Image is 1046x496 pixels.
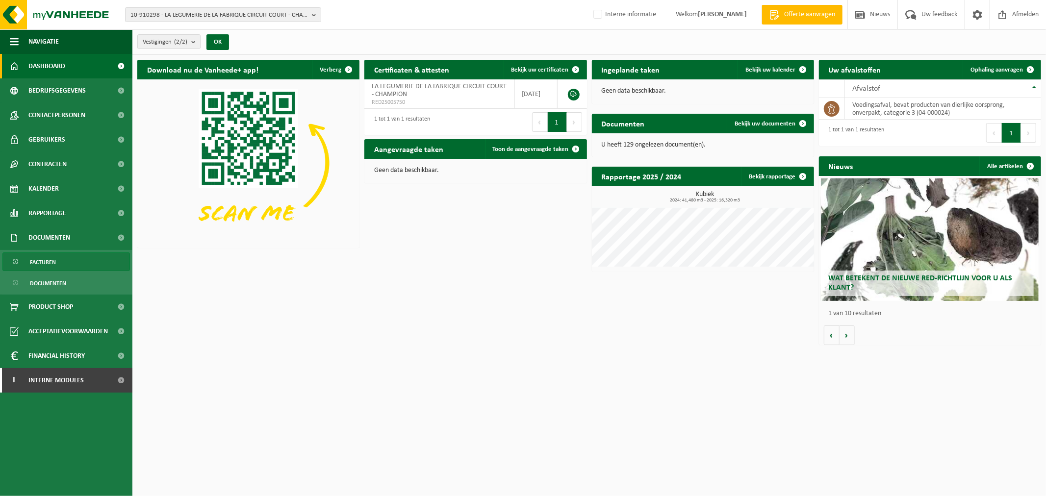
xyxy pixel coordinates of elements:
a: Wat betekent de nieuwe RED-richtlijn voor u als klant? [821,178,1039,301]
h2: Download nu de Vanheede+ app! [137,60,268,79]
a: Documenten [2,273,130,292]
span: Dashboard [28,54,65,78]
button: Verberg [312,60,358,79]
h2: Documenten [592,114,655,133]
span: 2024: 41,480 m3 - 2025: 16,320 m3 [597,198,814,203]
span: Afvalstof [852,85,880,93]
button: 10-910298 - LA LEGUMERIE DE LA FABRIQUE CIRCUIT COURT - CHAMPION [125,7,321,22]
button: Next [567,112,582,132]
td: [DATE] [515,79,558,109]
a: Facturen [2,252,130,271]
button: 1 [1002,123,1021,143]
h2: Rapportage 2025 / 2024 [592,167,691,186]
count: (2/2) [174,39,187,45]
span: RED25005750 [372,99,507,106]
button: Vestigingen(2/2) [137,34,201,49]
h3: Kubiek [597,191,814,203]
span: Ophaling aanvragen [970,67,1023,73]
button: OK [206,34,229,50]
strong: [PERSON_NAME] [698,11,747,18]
img: Download de VHEPlus App [137,79,359,246]
a: Offerte aanvragen [762,5,842,25]
span: Toon de aangevraagde taken [493,146,569,152]
label: Interne informatie [591,7,656,22]
h2: Certificaten & attesten [364,60,459,79]
a: Ophaling aanvragen [963,60,1040,79]
h2: Nieuws [819,156,863,175]
h2: Uw afvalstoffen [819,60,891,79]
span: Contactpersonen [28,103,85,127]
span: Facturen [30,253,56,272]
span: Offerte aanvragen [782,10,838,20]
span: 10-910298 - LA LEGUMERIE DE LA FABRIQUE CIRCUIT COURT - CHAMPION [130,8,308,23]
span: Bekijk uw certificaten [511,67,569,73]
button: Vorige [824,325,840,345]
span: Bekijk uw documenten [735,121,796,127]
p: U heeft 129 ongelezen document(en). [602,142,804,149]
span: Documenten [30,274,66,293]
a: Bekijk uw kalender [738,60,813,79]
a: Bekijk uw certificaten [504,60,586,79]
a: Bekijk rapportage [741,167,813,186]
span: Gebruikers [28,127,65,152]
p: Geen data beschikbaar. [602,88,804,95]
span: Wat betekent de nieuwe RED-richtlijn voor u als klant? [828,274,1012,292]
button: Previous [532,112,548,132]
span: Kalender [28,176,59,201]
p: Geen data beschikbaar. [374,167,577,174]
button: 1 [548,112,567,132]
td: voedingsafval, bevat producten van dierlijke oorsprong, onverpakt, categorie 3 (04-000024) [845,98,1041,120]
span: Vestigingen [143,35,187,50]
span: Documenten [28,225,70,250]
button: Next [1021,123,1036,143]
span: Navigatie [28,29,59,54]
button: Previous [986,123,1002,143]
a: Bekijk uw documenten [727,114,813,133]
a: Alle artikelen [979,156,1040,176]
span: Verberg [320,67,341,73]
span: LA LEGUMERIE DE LA FABRIQUE CIRCUIT COURT - CHAMPION [372,83,507,98]
span: Contracten [28,152,67,176]
span: I [10,368,19,393]
p: 1 van 10 resultaten [829,310,1036,317]
span: Interne modules [28,368,84,393]
span: Financial History [28,344,85,368]
div: 1 tot 1 van 1 resultaten [824,122,885,144]
a: Toon de aangevraagde taken [485,139,586,159]
span: Bekijk uw kalender [745,67,796,73]
span: Product Shop [28,295,73,319]
button: Volgende [840,325,855,345]
span: Acceptatievoorwaarden [28,319,108,344]
div: 1 tot 1 van 1 resultaten [369,111,430,133]
span: Rapportage [28,201,66,225]
h2: Aangevraagde taken [364,139,453,158]
h2: Ingeplande taken [592,60,670,79]
span: Bedrijfsgegevens [28,78,86,103]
